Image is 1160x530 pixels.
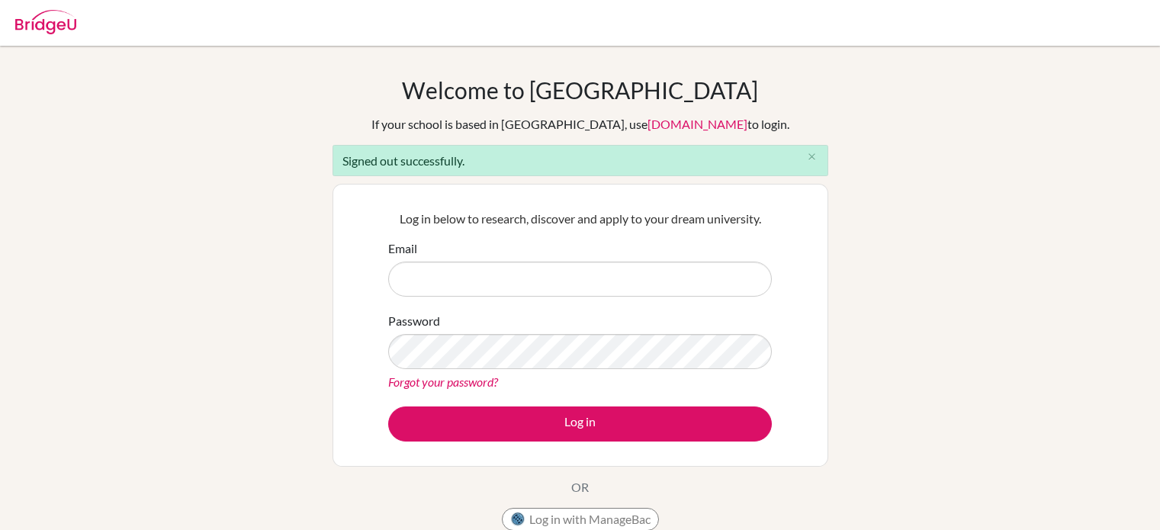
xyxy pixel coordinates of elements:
div: If your school is based in [GEOGRAPHIC_DATA], use to login. [371,115,789,133]
div: Signed out successfully. [333,145,828,176]
button: Log in [388,406,772,442]
h1: Welcome to [GEOGRAPHIC_DATA] [402,76,758,104]
p: Log in below to research, discover and apply to your dream university. [388,210,772,228]
label: Email [388,239,417,258]
a: Forgot your password? [388,374,498,389]
a: [DOMAIN_NAME] [647,117,747,131]
label: Password [388,312,440,330]
i: close [806,151,818,162]
p: OR [571,478,589,496]
img: Bridge-U [15,10,76,34]
button: Close [797,146,827,169]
